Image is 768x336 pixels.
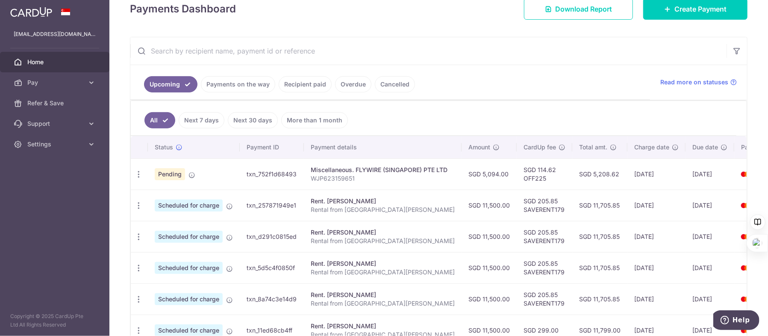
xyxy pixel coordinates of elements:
[686,283,734,315] td: [DATE]
[524,143,556,152] span: CardUp fee
[130,37,727,65] input: Search by recipient name, payment id or reference
[240,190,304,221] td: txn_257871949e1
[155,293,223,305] span: Scheduled for charge
[627,283,686,315] td: [DATE]
[692,143,718,152] span: Due date
[27,119,84,128] span: Support
[335,76,371,92] a: Overdue
[155,231,223,243] span: Scheduled for charge
[674,4,727,14] span: Create Payment
[737,263,754,273] img: Bank Card
[311,228,455,237] div: Rent. [PERSON_NAME]
[660,78,737,86] a: Read more on statuses
[572,158,627,190] td: SGD 5,208.62
[311,166,455,174] div: Miscellaneous. FLYWIRE (SINGAPORE) PTE LTD
[517,252,572,283] td: SGD 205.85 SAVERENT179
[10,7,52,17] img: CardUp
[660,78,728,86] span: Read more on statuses
[144,112,175,128] a: All
[311,322,455,330] div: Rent. [PERSON_NAME]
[311,259,455,268] div: Rent. [PERSON_NAME]
[627,158,686,190] td: [DATE]
[240,221,304,252] td: txn_d291c0815ed
[311,205,455,214] p: Rental from [GEOGRAPHIC_DATA][PERSON_NAME]
[686,158,734,190] td: [DATE]
[279,76,332,92] a: Recipient paid
[517,190,572,221] td: SGD 205.85 SAVERENT179
[27,78,84,87] span: Pay
[737,200,754,211] img: Bank Card
[130,1,236,17] h4: Payments Dashboard
[240,136,304,158] th: Payment ID
[155,143,173,152] span: Status
[517,221,572,252] td: SGD 205.85 SAVERENT179
[240,252,304,283] td: txn_5d5c4f0850f
[240,158,304,190] td: txn_752f1d68493
[517,283,572,315] td: SGD 205.85 SAVERENT179
[155,168,185,180] span: Pending
[462,190,517,221] td: SGD 11,500.00
[304,136,462,158] th: Payment details
[27,58,84,66] span: Home
[27,99,84,107] span: Refer & Save
[572,221,627,252] td: SGD 11,705.85
[627,252,686,283] td: [DATE]
[627,221,686,252] td: [DATE]
[462,252,517,283] td: SGD 11,500.00
[627,190,686,221] td: [DATE]
[517,158,572,190] td: SGD 114.62 OFF225
[572,283,627,315] td: SGD 11,705.85
[462,158,517,190] td: SGD 5,094.00
[311,268,455,277] p: Rental from [GEOGRAPHIC_DATA][PERSON_NAME]
[155,262,223,274] span: Scheduled for charge
[311,174,455,183] p: WJP623159651
[579,143,607,152] span: Total amt.
[311,237,455,245] p: Rental from [GEOGRAPHIC_DATA][PERSON_NAME]
[375,76,415,92] a: Cancelled
[555,4,612,14] span: Download Report
[634,143,669,152] span: Charge date
[462,221,517,252] td: SGD 11,500.00
[179,112,224,128] a: Next 7 days
[737,294,754,304] img: Bank Card
[462,283,517,315] td: SGD 11,500.00
[686,190,734,221] td: [DATE]
[311,291,455,299] div: Rent. [PERSON_NAME]
[311,299,455,308] p: Rental from [GEOGRAPHIC_DATA][PERSON_NAME]
[311,197,455,205] div: Rent. [PERSON_NAME]
[572,190,627,221] td: SGD 11,705.85
[228,112,278,128] a: Next 30 days
[737,232,754,242] img: Bank Card
[686,252,734,283] td: [DATE]
[14,30,96,39] p: [EMAIL_ADDRESS][DOMAIN_NAME]
[281,112,348,128] a: More than 1 month
[737,169,754,179] img: Bank Card
[155,199,223,211] span: Scheduled for charge
[144,76,197,92] a: Upcoming
[686,221,734,252] td: [DATE]
[713,310,759,332] iframe: Opens a widget where you can find more information
[468,143,490,152] span: Amount
[240,283,304,315] td: txn_8a74c3e14d9
[201,76,275,92] a: Payments on the way
[572,252,627,283] td: SGD 11,705.85
[27,140,84,149] span: Settings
